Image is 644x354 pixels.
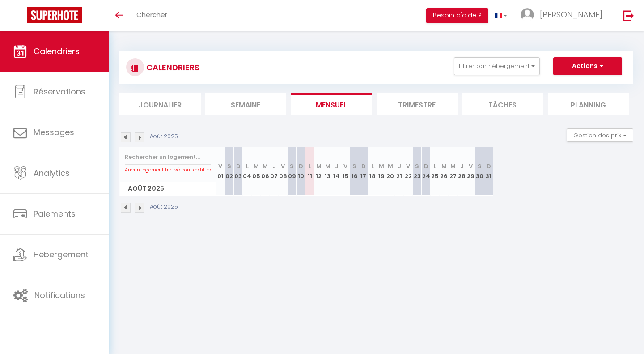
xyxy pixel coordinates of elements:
input: Rechercher un logement... [125,149,211,165]
img: ... [521,8,534,21]
span: Chercher [136,10,167,19]
th: 23 [413,147,422,196]
abbr: S [227,162,231,171]
li: Planning [548,93,629,115]
th: 21 [395,147,404,196]
span: Août 2025 [120,182,216,195]
th: 30 [475,147,484,196]
th: 27 [449,147,458,196]
th: 01 [216,147,225,196]
th: 07 [270,147,279,196]
abbr: J [460,162,464,171]
abbr: S [352,162,356,171]
th: 24 [422,147,431,196]
li: Semaine [205,93,287,115]
th: 02 [225,147,234,196]
abbr: S [290,162,294,171]
button: Filtrer par hébergement [454,57,540,75]
th: 10 [297,147,305,196]
abbr: L [309,162,311,171]
abbr: D [236,162,241,171]
abbr: L [434,162,436,171]
abbr: V [218,162,222,171]
th: 04 [243,147,252,196]
th: 18 [368,147,377,196]
th: 31 [484,147,493,196]
abbr: M [263,162,268,171]
abbr: D [487,162,491,171]
th: 16 [350,147,359,196]
abbr: S [415,162,419,171]
button: Actions [553,57,622,75]
abbr: D [361,162,366,171]
abbr: L [246,162,249,171]
p: Août 2025 [150,132,178,141]
abbr: M [254,162,259,171]
abbr: M [325,162,330,171]
li: Mensuel [291,93,372,115]
li: Trimestre [377,93,458,115]
span: Analytics [34,167,70,179]
button: Besoin d'aide ? [426,8,488,23]
span: Messages [34,127,74,138]
span: Calendriers [34,46,80,57]
abbr: L [371,162,374,171]
th: 17 [359,147,368,196]
abbr: D [299,162,303,171]
li: Tâches [462,93,543,115]
span: Réservations [34,86,85,97]
abbr: V [343,162,347,171]
span: [PERSON_NAME] [540,9,602,20]
abbr: S [478,162,482,171]
th: 03 [234,147,243,196]
th: 15 [341,147,350,196]
span: Hébergement [34,249,89,260]
th: 28 [458,147,466,196]
th: 11 [305,147,314,196]
abbr: J [335,162,339,171]
th: 08 [279,147,288,196]
button: Gestion des prix [567,128,633,142]
abbr: M [388,162,393,171]
abbr: J [398,162,401,171]
abbr: V [469,162,473,171]
abbr: M [379,162,384,171]
th: 09 [288,147,297,196]
li: Journalier [119,93,201,115]
small: Aucun logement trouvé pour ce filtre [125,166,211,173]
th: 13 [323,147,332,196]
h3: CALENDRIERS [144,57,199,77]
th: 05 [252,147,261,196]
span: Paiements [34,208,76,219]
p: Août 2025 [150,203,178,211]
abbr: V [406,162,410,171]
th: 06 [261,147,270,196]
abbr: M [316,162,322,171]
abbr: M [450,162,456,171]
th: 12 [314,147,323,196]
span: Notifications [34,290,85,301]
abbr: J [272,162,276,171]
th: 20 [386,147,395,196]
abbr: V [281,162,285,171]
th: 26 [440,147,449,196]
th: 25 [431,147,440,196]
th: 22 [404,147,413,196]
img: Super Booking [27,7,82,23]
th: 14 [332,147,341,196]
th: 29 [466,147,475,196]
img: logout [623,10,634,21]
th: 19 [377,147,386,196]
abbr: D [424,162,428,171]
abbr: M [441,162,447,171]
